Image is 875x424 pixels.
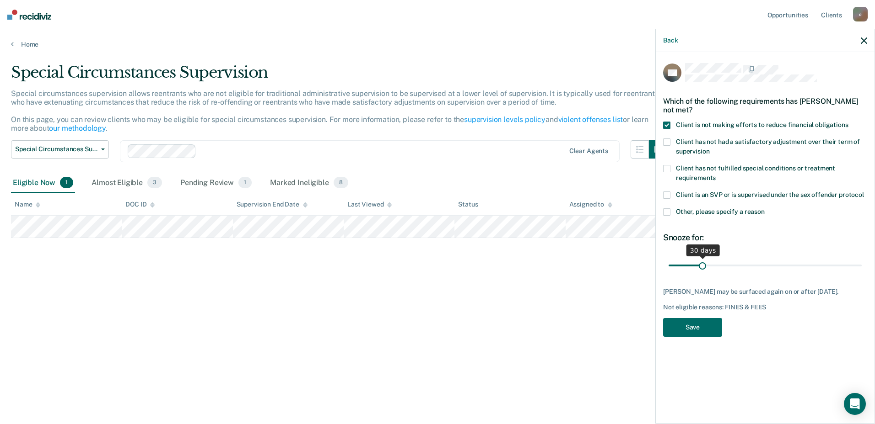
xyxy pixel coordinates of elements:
[11,89,659,133] p: Special circumstances supervision allows reentrants who are not eligible for traditional administ...
[11,40,864,48] a: Home
[458,201,478,208] div: Status
[558,115,623,124] a: violent offenses list
[49,124,106,132] a: our methodology
[464,115,546,124] a: supervision levels policy
[347,201,392,208] div: Last Viewed
[663,233,867,243] div: Snooze for:
[663,37,678,44] button: Back
[663,90,867,122] div: Which of the following requirements has [PERSON_NAME] not met?
[237,201,308,208] div: Supervision End Date
[569,201,612,208] div: Assigned to
[853,7,868,21] div: e
[569,147,608,155] div: Clear agents
[663,318,722,337] button: Save
[676,138,860,155] span: Client has not had a satisfactory adjustment over their term of supervision
[125,201,155,208] div: DOC ID
[11,63,667,89] div: Special Circumstances Supervision
[15,201,40,208] div: Name
[15,145,97,153] span: Special Circumstances Supervision
[663,288,867,296] div: [PERSON_NAME] may be surfaced again on or after [DATE].
[11,173,75,193] div: Eligible Now
[676,208,765,215] span: Other, please specify a reason
[268,173,350,193] div: Marked Ineligible
[676,121,848,128] span: Client is not making efforts to reduce financial obligations
[334,177,348,189] span: 8
[90,173,164,193] div: Almost Eligible
[238,177,252,189] span: 1
[178,173,254,193] div: Pending Review
[676,191,864,198] span: Client is an SVP or is supervised under the sex offender protocol
[686,244,720,256] div: 30 days
[676,164,835,181] span: Client has not fulfilled special conditions or treatment requirements
[147,177,162,189] span: 3
[7,10,51,20] img: Recidiviz
[663,303,867,311] div: Not eligible reasons: FINES & FEES
[844,393,866,415] div: Open Intercom Messenger
[60,177,73,189] span: 1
